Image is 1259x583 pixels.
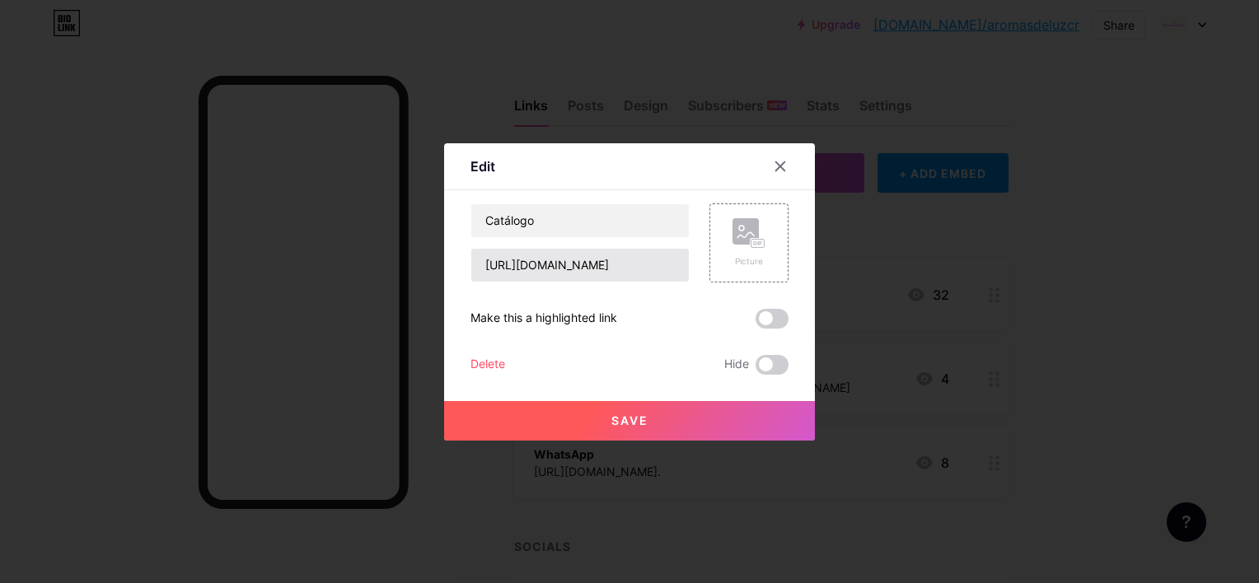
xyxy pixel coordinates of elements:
span: Hide [724,355,749,375]
span: Save [611,413,648,427]
div: Delete [470,355,505,375]
div: Edit [470,156,495,176]
div: Make this a highlighted link [470,309,617,329]
input: Title [471,204,689,237]
input: URL [471,249,689,282]
div: Picture [732,255,765,268]
button: Save [444,401,815,441]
